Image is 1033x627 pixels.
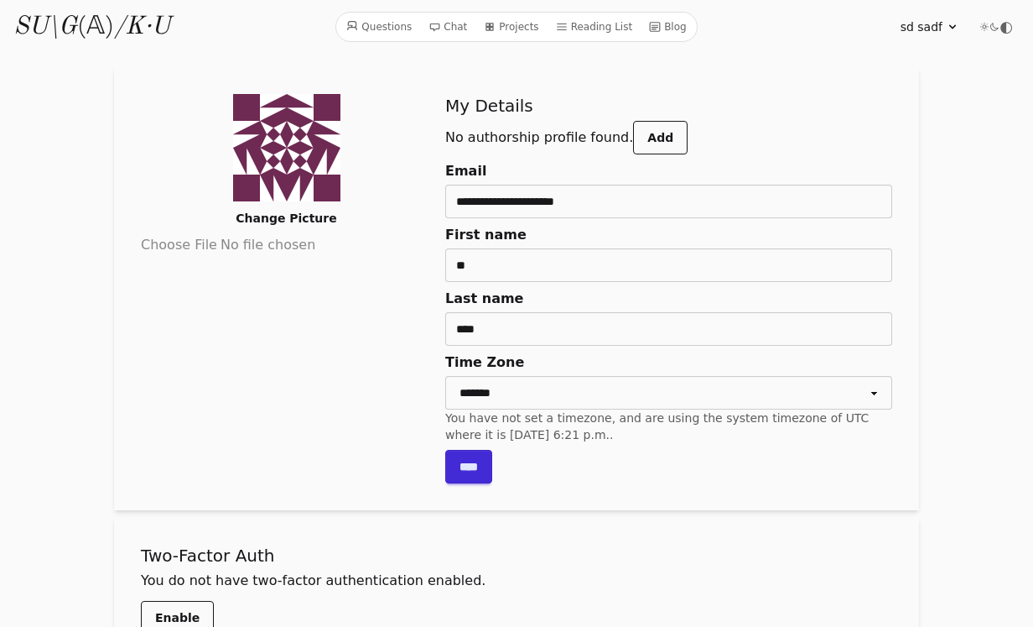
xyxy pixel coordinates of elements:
h2: Two-Factor Auth [141,544,892,567]
a: Change Picture [221,201,350,235]
h2: My Details [445,94,892,118]
a: Add [633,121,688,154]
label: Time Zone [445,353,892,373]
a: Projects [477,16,545,38]
label: Email [445,161,892,181]
form: No authorship profile found. [445,121,892,483]
a: SU\G(𝔸)/K·U [13,12,170,42]
label: First name [445,225,892,245]
p: You do not have two-factor authentication enabled. [141,571,892,591]
img: 62e36f28bec9038fa69c4b89b7099cb7 [233,94,340,201]
a: Reading List [549,16,640,38]
i: SU\G [13,14,77,39]
label: Last name [445,289,892,309]
i: /K·U [114,14,170,39]
span: sd sadf [901,18,942,35]
div: You have not set a timezone, and are using the system timezone of UTC where it is [DATE] 6:21 p.m.. [445,410,892,443]
a: Blog [642,16,693,38]
a: Questions [340,16,418,38]
a: Chat [422,16,474,38]
span: ◐ [999,19,1013,34]
summary: sd sadf [901,18,959,35]
button: ◐ [979,10,1013,44]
